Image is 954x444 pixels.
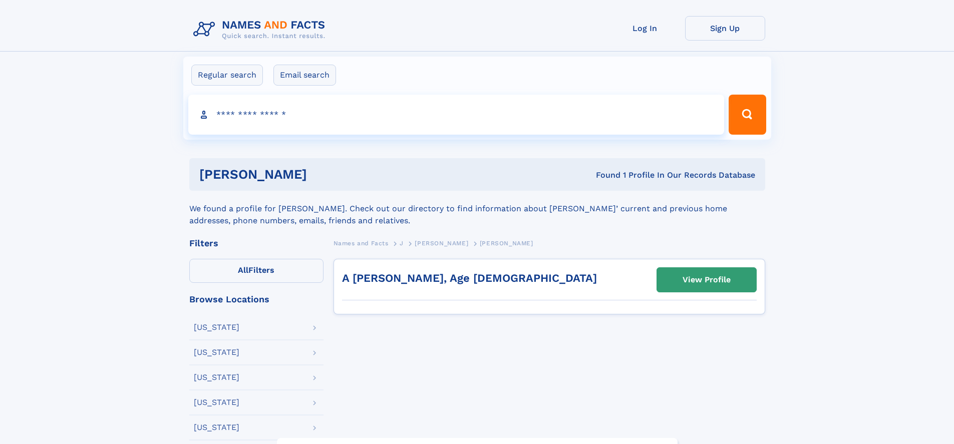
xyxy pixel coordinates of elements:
div: We found a profile for [PERSON_NAME]. Check out our directory to find information about [PERSON_N... [189,191,765,227]
span: All [238,265,248,275]
input: search input [188,95,725,135]
span: [PERSON_NAME] [480,240,533,247]
div: View Profile [683,268,731,291]
div: Browse Locations [189,295,324,304]
div: [US_STATE] [194,348,239,356]
a: Log In [605,16,685,41]
div: Filters [189,239,324,248]
span: [PERSON_NAME] [415,240,468,247]
div: [US_STATE] [194,398,239,406]
a: Names and Facts [334,237,389,249]
div: [US_STATE] [194,373,239,381]
a: View Profile [657,268,756,292]
div: Found 1 Profile In Our Records Database [451,170,755,181]
label: Email search [273,65,336,86]
div: [US_STATE] [194,423,239,431]
a: A [PERSON_NAME], Age [DEMOGRAPHIC_DATA] [342,272,597,284]
a: J [400,237,404,249]
div: [US_STATE] [194,323,239,331]
h1: [PERSON_NAME] [199,168,452,181]
label: Filters [189,259,324,283]
button: Search Button [729,95,766,135]
label: Regular search [191,65,263,86]
a: Sign Up [685,16,765,41]
span: J [400,240,404,247]
img: Logo Names and Facts [189,16,334,43]
a: [PERSON_NAME] [415,237,468,249]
